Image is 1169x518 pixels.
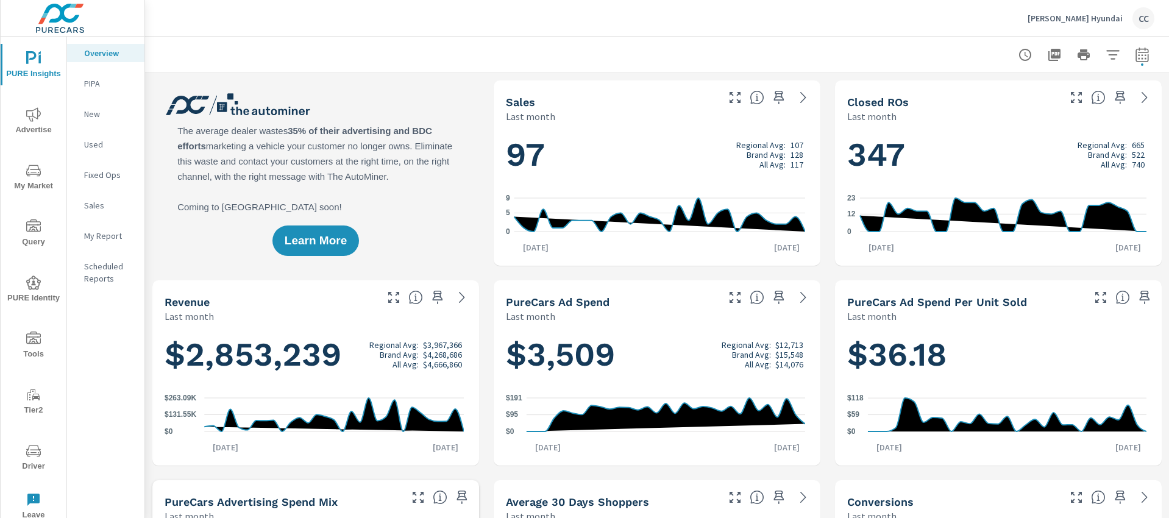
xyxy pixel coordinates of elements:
[847,109,897,124] p: Last month
[747,150,786,160] p: Brand Avg:
[393,360,419,369] p: All Avg:
[775,340,803,350] p: $12,713
[84,108,135,120] p: New
[775,350,803,360] p: $15,548
[1107,241,1149,254] p: [DATE]
[384,288,403,307] button: Make Fullscreen
[272,225,359,256] button: Learn More
[750,290,764,305] span: Total cost of media for all PureCars channels for the selected dealership group over the selected...
[860,241,903,254] p: [DATE]
[4,163,63,193] span: My Market
[794,88,813,107] a: See more details in report
[791,140,803,150] p: 107
[84,169,135,181] p: Fixed Ops
[766,241,808,254] p: [DATE]
[67,257,144,288] div: Scheduled Reports
[1091,490,1106,505] span: The number of dealer-specified goals completed by a visitor. [Source: This data is provided by th...
[847,495,914,508] h5: Conversions
[847,394,864,402] text: $118
[67,196,144,215] div: Sales
[452,488,472,507] span: Save this to your personalized report
[769,488,789,507] span: Save this to your personalized report
[745,360,771,369] p: All Avg:
[506,109,555,124] p: Last month
[408,488,428,507] button: Make Fullscreen
[527,441,569,453] p: [DATE]
[506,427,514,436] text: $0
[1135,88,1154,107] a: See more details in report
[722,340,771,350] p: Regional Avg:
[84,47,135,59] p: Overview
[285,235,347,246] span: Learn More
[769,288,789,307] span: Save this to your personalized report
[750,90,764,105] span: Number of vehicles sold by the dealership over the selected date range. [Source: This data is sou...
[67,44,144,62] div: Overview
[433,490,447,505] span: This table looks at how you compare to the amount of budget you spend per channel as opposed to y...
[506,194,510,202] text: 9
[4,388,63,417] span: Tier2
[725,288,745,307] button: Make Fullscreen
[67,105,144,123] div: New
[759,160,786,169] p: All Avg:
[506,334,808,375] h1: $3,509
[506,96,535,108] h5: Sales
[84,138,135,151] p: Used
[1101,160,1127,169] p: All Avg:
[769,88,789,107] span: Save this to your personalized report
[423,360,462,369] p: $4,666,860
[791,150,803,160] p: 128
[847,210,856,218] text: 12
[1132,150,1145,160] p: 522
[165,334,467,375] h1: $2,853,239
[725,88,745,107] button: Make Fullscreen
[1130,43,1154,67] button: Select Date Range
[506,411,518,419] text: $95
[514,241,557,254] p: [DATE]
[408,290,423,305] span: Total sales revenue over the selected date range. [Source: This data is sourced from the dealer’s...
[736,140,786,150] p: Regional Avg:
[4,332,63,361] span: Tools
[84,230,135,242] p: My Report
[750,490,764,505] span: A rolling 30 day total of daily Shoppers on the dealership website, averaged over the selected da...
[506,208,510,217] text: 5
[84,77,135,90] p: PIPA
[506,134,808,176] h1: 97
[1107,441,1149,453] p: [DATE]
[1067,488,1086,507] button: Make Fullscreen
[847,134,1149,176] h1: 347
[1135,488,1154,507] a: See more details in report
[506,394,522,402] text: $191
[204,441,247,453] p: [DATE]
[1088,150,1127,160] p: Brand Avg:
[794,288,813,307] a: See more details in report
[847,427,856,436] text: $0
[67,135,144,154] div: Used
[506,227,510,236] text: 0
[380,350,419,360] p: Brand Avg:
[766,441,808,453] p: [DATE]
[847,227,851,236] text: 0
[1078,140,1127,150] p: Regional Avg:
[1132,160,1145,169] p: 740
[4,51,63,81] span: PURE Insights
[4,444,63,474] span: Driver
[1135,288,1154,307] span: Save this to your personalized report
[506,309,555,324] p: Last month
[165,427,173,436] text: $0
[165,309,214,324] p: Last month
[847,309,897,324] p: Last month
[1132,140,1145,150] p: 665
[67,74,144,93] div: PIPA
[1091,90,1106,105] span: Number of Repair Orders Closed by the selected dealership group over the selected time range. [So...
[847,96,909,108] h5: Closed ROs
[369,340,419,350] p: Regional Avg:
[775,360,803,369] p: $14,076
[4,219,63,249] span: Query
[791,160,803,169] p: 117
[1115,290,1130,305] span: Average cost of advertising per each vehicle sold at the dealer over the selected date range. The...
[732,350,771,360] p: Brand Avg:
[1091,288,1110,307] button: Make Fullscreen
[4,107,63,137] span: Advertise
[165,296,210,308] h5: Revenue
[847,334,1149,375] h1: $36.18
